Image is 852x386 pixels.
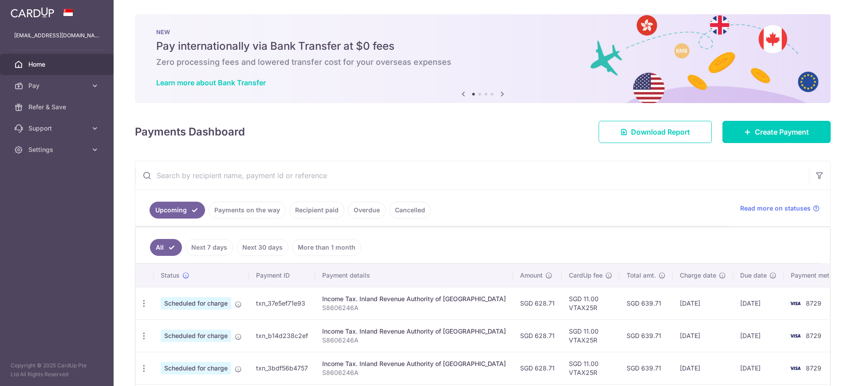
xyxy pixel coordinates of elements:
[292,239,361,256] a: More than 1 month
[513,352,562,384] td: SGD 628.71
[619,352,673,384] td: SGD 639.71
[513,319,562,352] td: SGD 628.71
[185,239,233,256] a: Next 7 days
[28,145,87,154] span: Settings
[249,264,315,287] th: Payment ID
[673,352,733,384] td: [DATE]
[619,287,673,319] td: SGD 639.71
[289,202,344,219] a: Recipient paid
[322,327,506,336] div: Income Tax. Inland Revenue Authority of [GEOGRAPHIC_DATA]
[161,362,231,374] span: Scheduled for charge
[733,352,784,384] td: [DATE]
[806,364,821,372] span: 8729
[619,319,673,352] td: SGD 639.71
[249,287,315,319] td: txn_37e5ef71e93
[562,319,619,352] td: SGD 11.00 VTAX25R
[28,103,87,111] span: Refer & Save
[599,121,712,143] a: Download Report
[156,28,809,36] p: NEW
[569,271,603,280] span: CardUp fee
[150,239,182,256] a: All
[740,204,811,213] span: Read more on statuses
[135,124,245,140] h4: Payments Dashboard
[733,319,784,352] td: [DATE]
[520,271,543,280] span: Amount
[786,363,804,374] img: Bank Card
[161,330,231,342] span: Scheduled for charge
[627,271,656,280] span: Total amt.
[784,264,851,287] th: Payment method
[755,127,809,137] span: Create Payment
[322,336,506,345] p: S8606246A
[348,202,386,219] a: Overdue
[806,332,821,339] span: 8729
[786,330,804,341] img: Bank Card
[322,359,506,368] div: Income Tax. Inland Revenue Authority of [GEOGRAPHIC_DATA]
[161,271,180,280] span: Status
[28,60,87,69] span: Home
[562,287,619,319] td: SGD 11.00 VTAX25R
[322,303,506,312] p: S8606246A
[161,297,231,310] span: Scheduled for charge
[740,271,767,280] span: Due date
[156,39,809,53] h5: Pay internationally via Bank Transfer at $0 fees
[315,264,513,287] th: Payment details
[513,287,562,319] td: SGD 628.71
[249,319,315,352] td: txn_b14d238c2ef
[11,7,54,18] img: CardUp
[722,121,831,143] a: Create Payment
[740,204,820,213] a: Read more on statuses
[249,352,315,384] td: txn_3bdf56b4757
[150,202,205,219] a: Upcoming
[322,368,506,377] p: S8606246A
[680,271,716,280] span: Charge date
[28,124,87,133] span: Support
[562,352,619,384] td: SGD 11.00 VTAX25R
[389,202,431,219] a: Cancelled
[156,78,266,87] a: Learn more about Bank Transfer
[631,127,690,137] span: Download Report
[135,161,809,190] input: Search by recipient name, payment id or reference
[673,319,733,352] td: [DATE]
[28,81,87,90] span: Pay
[673,287,733,319] td: [DATE]
[14,31,99,40] p: [EMAIL_ADDRESS][DOMAIN_NAME]
[786,298,804,309] img: Bank Card
[733,287,784,319] td: [DATE]
[209,202,286,219] a: Payments on the way
[322,294,506,303] div: Income Tax. Inland Revenue Authority of [GEOGRAPHIC_DATA]
[135,14,831,103] img: Bank transfer banner
[156,57,809,68] h6: Zero processing fees and lowered transfer cost for your overseas expenses
[806,299,821,307] span: 8729
[237,239,288,256] a: Next 30 days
